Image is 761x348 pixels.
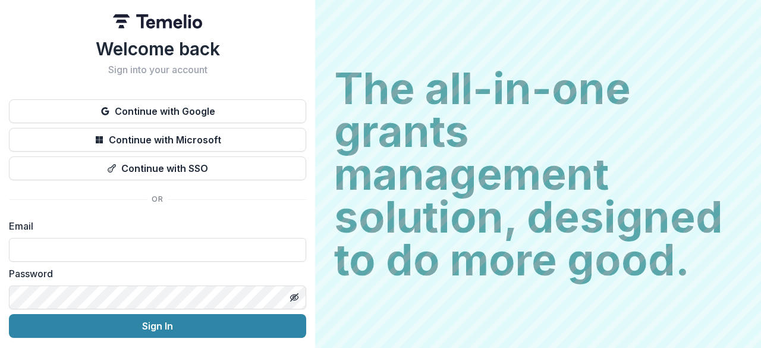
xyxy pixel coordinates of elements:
[9,267,299,281] label: Password
[9,314,306,338] button: Sign In
[113,14,202,29] img: Temelio
[9,128,306,152] button: Continue with Microsoft
[9,219,299,233] label: Email
[9,99,306,123] button: Continue with Google
[285,288,304,307] button: Toggle password visibility
[9,156,306,180] button: Continue with SSO
[9,38,306,59] h1: Welcome back
[9,64,306,76] h2: Sign into your account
